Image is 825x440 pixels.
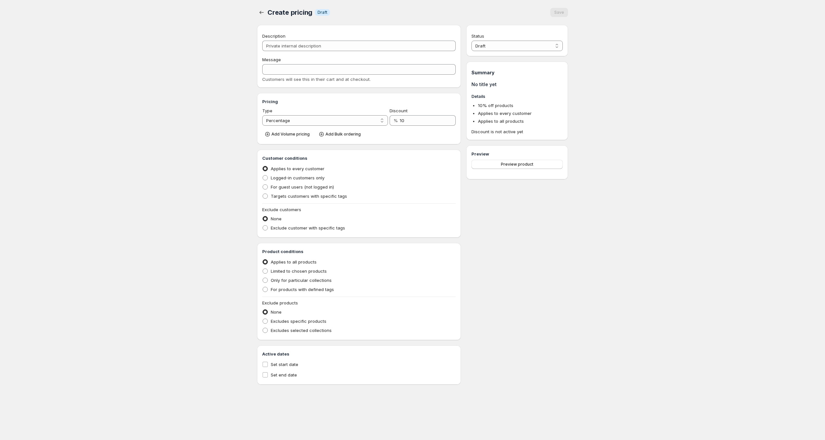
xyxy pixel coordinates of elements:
h3: Preview [471,151,563,157]
span: Excludes specific products [271,319,326,324]
button: Add Bulk ordering [316,130,365,139]
button: Add Volume pricing [262,130,314,139]
span: Excludes selected collections [271,328,332,333]
button: Preview product [471,160,563,169]
span: Type [262,108,272,113]
span: None [271,309,282,315]
span: Customers will see this in their cart and at checkout. [262,77,371,82]
span: Set start date [271,362,298,367]
span: Description [262,33,285,39]
h3: Details [471,93,563,100]
span: Add Bulk ordering [325,132,361,137]
span: Applies to all products [478,119,524,124]
h3: Pricing [262,98,456,105]
span: Limited to chosen products [271,268,327,274]
h1: No title yet [471,81,563,88]
span: Preview product [501,162,533,167]
span: Message [262,57,281,62]
span: % [394,118,398,123]
span: Add Volume pricing [271,132,310,137]
span: Applies to every customer [478,111,532,116]
span: Discount is not active yet [471,128,563,135]
span: Applies to all products [271,259,317,265]
span: Targets customers with specific tags [271,193,347,199]
span: 10 % off products [478,103,513,108]
span: Discount [390,108,408,113]
span: Applies to every customer [271,166,324,171]
span: Exclude customers [262,207,301,212]
span: Status [471,33,484,39]
input: Private internal description [262,41,456,51]
span: For products with defined tags [271,287,334,292]
span: None [271,216,282,221]
h1: Summary [471,69,563,76]
span: Set end date [271,372,297,377]
span: Only for particular collections [271,278,332,283]
h3: Customer conditions [262,155,456,161]
h3: Active dates [262,351,456,357]
span: For guest users (not logged in) [271,184,334,190]
span: Exclude products [262,300,298,305]
span: Draft [318,10,327,15]
span: Logged-in customers only [271,175,324,180]
span: Create pricing [267,9,312,16]
span: Exclude customer with specific tags [271,225,345,230]
h3: Product conditions [262,248,456,255]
